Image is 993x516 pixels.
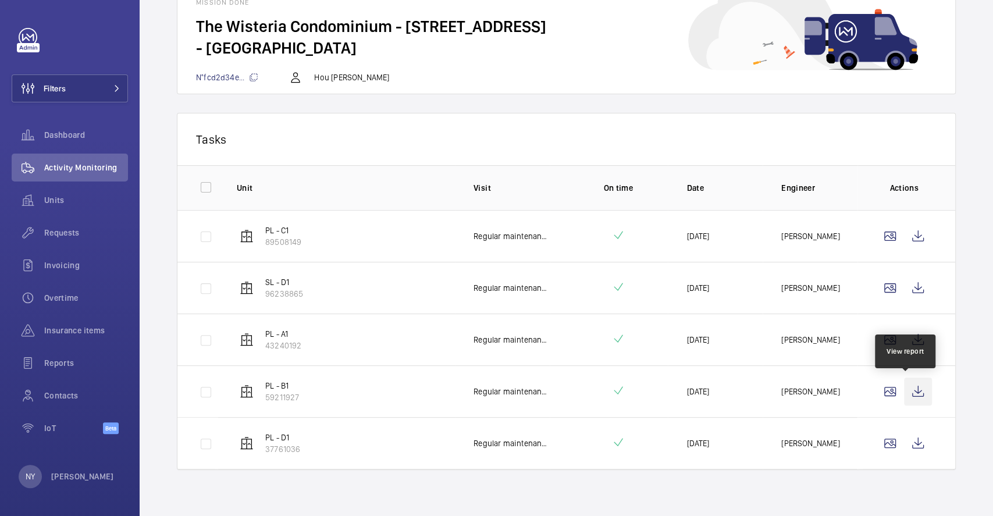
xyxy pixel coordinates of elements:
[265,276,303,288] p: SL - D1
[44,83,66,94] span: Filters
[474,230,550,242] p: Regular maintenance
[265,432,300,443] p: PL - D1
[265,392,299,403] p: 59211927
[44,292,128,304] span: Overtime
[265,236,301,248] p: 89508149
[265,380,299,392] p: PL - B1
[686,437,709,449] p: [DATE]
[240,229,254,243] img: elevator.svg
[44,325,128,336] span: Insurance items
[781,437,839,449] p: [PERSON_NAME]
[240,281,254,295] img: elevator.svg
[474,282,550,294] p: Regular maintenance
[44,390,128,401] span: Contacts
[781,334,839,346] p: [PERSON_NAME]
[240,333,254,347] img: elevator.svg
[686,182,763,194] p: Date
[12,74,128,102] button: Filters
[474,182,550,194] p: Visit
[196,16,937,37] h2: The Wisteria Condominium - [STREET_ADDRESS]
[44,227,128,239] span: Requests
[240,436,254,450] img: elevator.svg
[781,386,839,397] p: [PERSON_NAME]
[44,129,128,141] span: Dashboard
[26,471,35,482] p: NY
[474,386,550,397] p: Regular maintenance
[314,72,389,83] p: Hou [PERSON_NAME]
[265,328,301,340] p: PL - A1
[781,230,839,242] p: [PERSON_NAME]
[44,259,128,271] span: Invoicing
[474,334,550,346] p: Regular maintenance
[781,282,839,294] p: [PERSON_NAME]
[265,340,301,351] p: 43240192
[44,194,128,206] span: Units
[568,182,668,194] p: On time
[686,282,709,294] p: [DATE]
[265,443,300,455] p: 37761036
[781,182,857,194] p: Engineer
[686,386,709,397] p: [DATE]
[51,471,114,482] p: [PERSON_NAME]
[196,73,258,82] span: N°fcd2d34e...
[686,334,709,346] p: [DATE]
[686,230,709,242] p: [DATE]
[44,357,128,369] span: Reports
[265,225,301,236] p: PL - C1
[887,346,924,357] div: View report
[44,422,103,434] span: IoT
[196,132,937,147] p: Tasks
[265,288,303,300] p: 96238865
[196,37,937,59] h2: - [GEOGRAPHIC_DATA]
[103,422,119,434] span: Beta
[876,182,932,194] p: Actions
[237,182,455,194] p: Unit
[240,385,254,398] img: elevator.svg
[474,437,550,449] p: Regular maintenance
[44,162,128,173] span: Activity Monitoring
